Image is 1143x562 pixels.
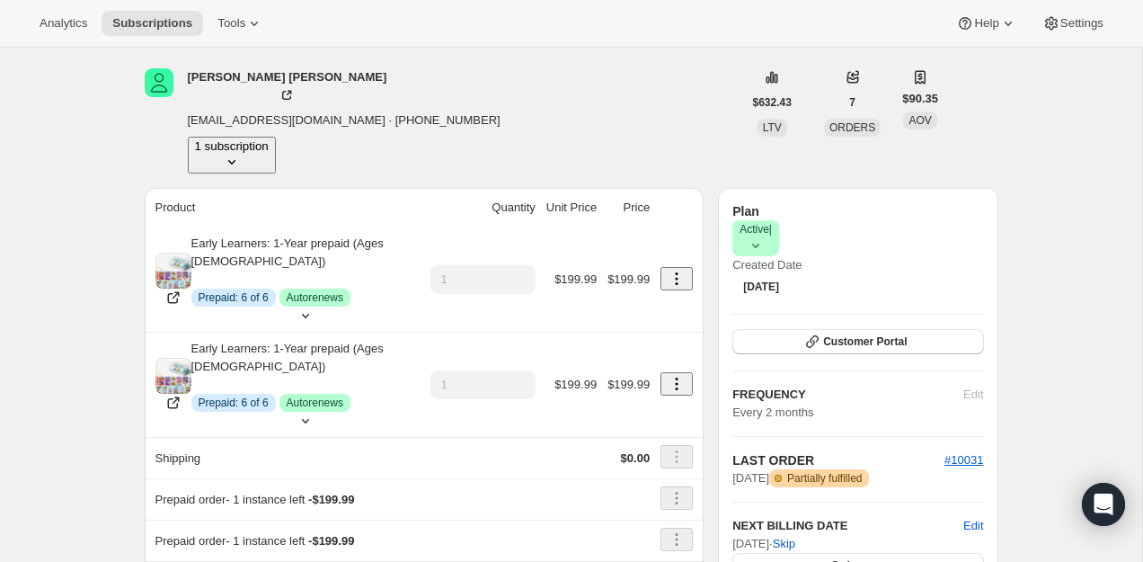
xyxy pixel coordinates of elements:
[740,222,772,254] span: Active
[112,16,192,31] span: Subscriptions
[102,11,203,36] button: Subscriptions
[963,517,983,535] button: Edit
[908,114,931,127] span: AOV
[773,535,795,553] span: Skip
[191,340,420,412] div: Early Learners: 1-Year prepaid (Ages [DEMOGRAPHIC_DATA])
[974,16,998,31] span: Help
[188,137,276,174] button: Product actions
[743,280,779,294] span: [DATE]
[787,471,862,486] span: Partially fulfilled
[145,437,425,478] th: Shipping
[40,16,87,31] span: Analytics
[287,396,343,410] span: Autorenews
[829,121,875,134] span: ORDERS
[145,68,173,97] span: Lori Richardson
[29,11,98,36] button: Analytics
[188,112,501,129] span: [EMAIL_ADDRESS][DOMAIN_NAME] · [PHONE_NUMBER]
[425,188,541,227] th: Quantity
[660,372,693,396] button: Product actions
[188,68,387,104] div: [PERSON_NAME] [PERSON_NAME]
[621,451,651,465] span: $0.00
[732,471,769,485] span: [DATE]
[191,235,420,307] div: Early Learners: 1-Year prepaid (Ages [DEMOGRAPHIC_DATA])
[762,530,806,558] button: Skip
[541,188,602,227] th: Unit Price
[155,253,191,289] img: product img
[763,121,782,134] span: LTV
[155,358,191,394] img: product img
[732,329,983,354] button: Customer Portal
[155,532,651,550] div: Prepaid order - 1 instance left
[199,290,269,305] span: Prepaid: 6 of 6
[1082,483,1125,526] div: Open Intercom Messenger
[1032,11,1114,36] button: Settings
[944,453,983,467] a: #10031
[217,16,245,31] span: Tools
[732,386,963,404] h2: FREQUENCY
[155,491,651,509] div: Prepaid order - 1 instance left
[607,272,650,286] span: $199.99
[944,451,983,469] button: #10031
[660,445,693,468] button: Shipping actions
[732,517,963,535] h2: NEXT BILLING DATE
[732,258,802,272] span: Created Date
[554,272,597,286] span: $199.99
[1060,16,1103,31] span: Settings
[742,90,802,115] button: $632.43
[823,335,907,349] span: Customer Portal
[849,95,855,110] span: 7
[199,396,269,410] span: Prepaid: 6 of 6
[902,90,938,108] span: $90.35
[753,95,792,110] span: $632.43
[732,406,813,419] span: Every 2 months
[207,11,274,36] button: Tools
[732,274,790,299] button: [DATE]
[287,290,343,305] span: Autorenews
[308,493,354,506] span: - $199.99
[732,451,944,469] h2: LAST ORDER
[732,202,983,220] h2: Plan
[607,378,650,391] span: $199.99
[732,537,795,550] span: [DATE] ·
[945,11,1027,36] button: Help
[145,188,425,227] th: Product
[554,378,597,391] span: $199.99
[838,90,866,115] button: 7
[769,223,772,236] span: |
[602,188,655,227] th: Price
[308,534,354,548] span: - $199.99
[660,267,693,290] button: Product actions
